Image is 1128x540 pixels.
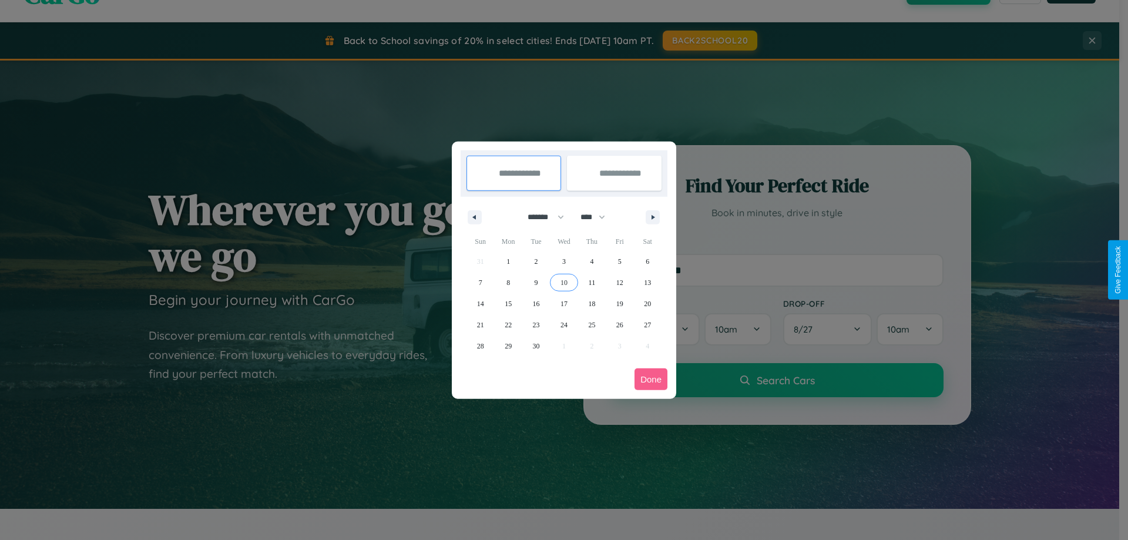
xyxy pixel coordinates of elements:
[560,314,568,336] span: 24
[522,272,550,293] button: 9
[477,314,484,336] span: 21
[589,272,596,293] span: 11
[616,314,623,336] span: 26
[1114,246,1122,294] div: Give Feedback
[535,251,538,272] span: 2
[560,293,568,314] span: 17
[634,251,662,272] button: 6
[494,251,522,272] button: 1
[578,314,606,336] button: 25
[644,293,651,314] span: 20
[466,293,494,314] button: 14
[644,272,651,293] span: 13
[578,272,606,293] button: 11
[522,232,550,251] span: Tue
[588,314,595,336] span: 25
[477,336,484,357] span: 28
[590,251,593,272] span: 4
[550,272,578,293] button: 10
[578,251,606,272] button: 4
[578,232,606,251] span: Thu
[606,232,633,251] span: Fri
[634,272,662,293] button: 13
[550,251,578,272] button: 3
[616,272,623,293] span: 12
[550,232,578,251] span: Wed
[533,293,540,314] span: 16
[522,336,550,357] button: 30
[466,314,494,336] button: 21
[505,336,512,357] span: 29
[505,314,512,336] span: 22
[634,293,662,314] button: 20
[466,232,494,251] span: Sun
[466,336,494,357] button: 28
[494,314,522,336] button: 22
[494,336,522,357] button: 29
[550,314,578,336] button: 24
[606,272,633,293] button: 12
[550,293,578,314] button: 17
[562,251,566,272] span: 3
[634,368,667,390] button: Done
[634,232,662,251] span: Sat
[533,314,540,336] span: 23
[505,293,512,314] span: 15
[644,314,651,336] span: 27
[506,251,510,272] span: 1
[466,272,494,293] button: 7
[606,251,633,272] button: 5
[533,336,540,357] span: 30
[494,272,522,293] button: 8
[535,272,538,293] span: 9
[634,314,662,336] button: 27
[522,314,550,336] button: 23
[494,293,522,314] button: 15
[522,293,550,314] button: 16
[522,251,550,272] button: 2
[606,293,633,314] button: 19
[477,293,484,314] span: 14
[560,272,568,293] span: 10
[646,251,649,272] span: 6
[606,314,633,336] button: 26
[506,272,510,293] span: 8
[578,293,606,314] button: 18
[618,251,622,272] span: 5
[479,272,482,293] span: 7
[494,232,522,251] span: Mon
[616,293,623,314] span: 19
[588,293,595,314] span: 18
